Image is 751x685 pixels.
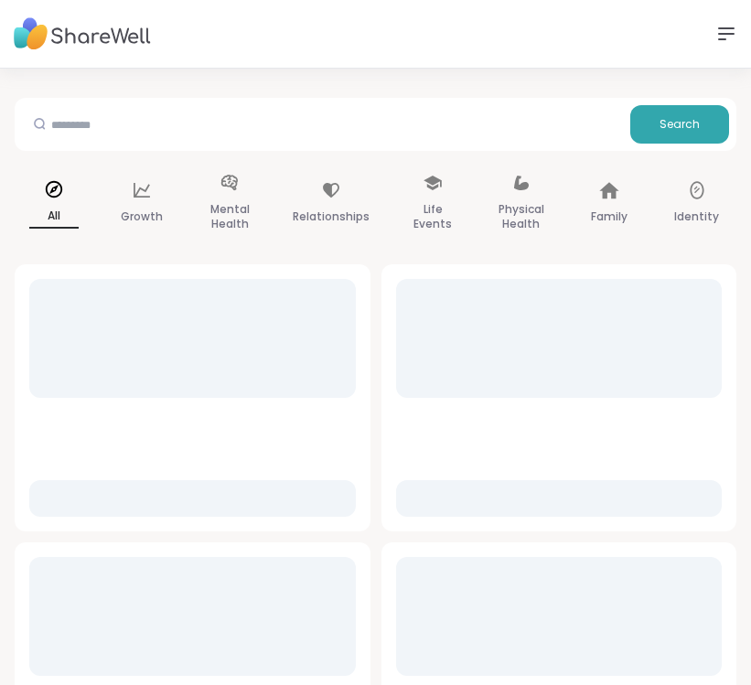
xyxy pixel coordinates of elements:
p: Life Events [408,198,457,235]
p: All [29,205,79,229]
button: Search [630,105,729,144]
p: Identity [674,206,719,228]
p: Relationships [293,206,370,228]
img: ShareWell Nav Logo [14,9,151,59]
p: Mental Health [205,198,254,235]
p: Family [591,206,628,228]
p: Physical Health [497,198,546,235]
span: Search [660,116,700,133]
p: Growth [121,206,163,228]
